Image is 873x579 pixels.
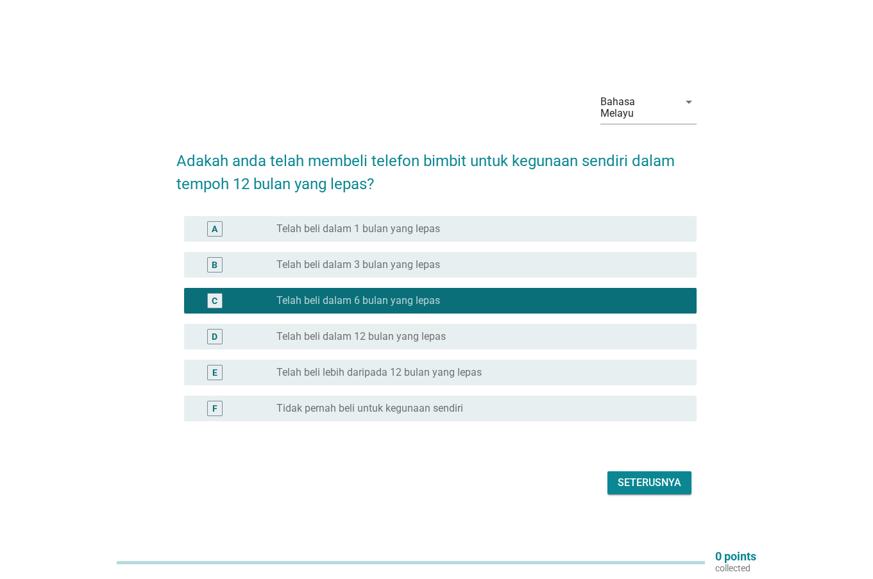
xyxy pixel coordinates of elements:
[276,258,440,271] label: Telah beli dalam 3 bulan yang lepas
[212,365,217,379] div: E
[212,330,217,343] div: D
[276,294,440,307] label: Telah beli dalam 6 bulan yang lepas
[276,222,440,235] label: Telah beli dalam 1 bulan yang lepas
[681,94,697,110] i: arrow_drop_down
[176,137,697,196] h2: Adakah anda telah membeli telefon bimbit untuk kegunaan sendiri dalam tempoh 12 bulan yang lepas?
[276,330,446,343] label: Telah beli dalam 12 bulan yang lepas
[600,96,671,119] div: Bahasa Melayu
[607,471,691,494] button: Seterusnya
[715,551,756,562] p: 0 points
[212,222,217,235] div: A
[715,562,756,574] p: collected
[276,366,482,379] label: Telah beli lebih daripada 12 bulan yang lepas
[212,294,217,307] div: C
[276,402,463,415] label: Tidak pernah beli untuk kegunaan sendiri
[618,475,681,491] div: Seterusnya
[212,401,217,415] div: F
[212,258,217,271] div: B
